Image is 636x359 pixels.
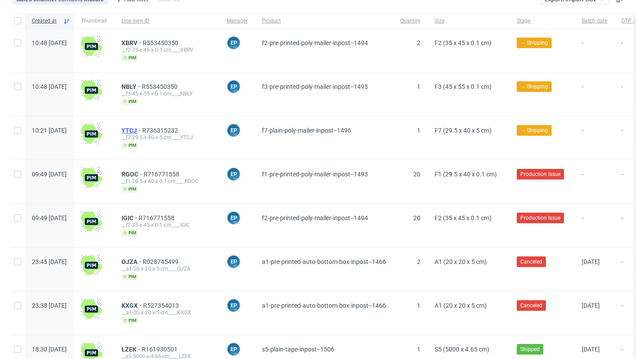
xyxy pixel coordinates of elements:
[413,171,420,178] span: 20
[32,127,67,134] span: 10:21 [DATE]
[32,302,67,309] span: 23:38 [DATE]
[435,346,489,353] span: S5 (5000 x 4.65 cm)
[582,83,607,105] span: -
[121,346,142,353] a: LZEK
[121,265,212,272] div: __a1-20-x-20-x-5-cm____OJZA
[227,256,240,268] figcaption: EP
[121,54,138,61] span: pim
[262,17,386,25] span: Product
[417,83,420,90] span: 1
[121,46,212,53] div: __f2-35-x-45-x-0-1-cm____XBRV
[32,39,67,46] span: 10:48 [DATE]
[227,124,240,137] figcaption: EP
[143,302,181,309] a: R527354013
[520,258,542,266] span: Canceled
[121,39,143,46] a: XBRV
[121,98,138,105] span: pim
[582,17,607,25] span: Batch date
[435,214,492,222] span: F2 (35 x 45 x 0.1 cm)
[81,123,102,145] img: wHgJFi1I6lmhQAAAABJRU5ErkJggg==
[142,83,179,90] a: R553450350
[435,39,492,46] span: F2 (35 x 45 x 0.1 cm)
[227,299,240,312] figcaption: EP
[227,343,240,355] figcaption: EP
[227,80,240,93] figcaption: EP
[262,302,386,309] span: a1-pre-printed-auto-bottom-box-inpost--1466
[417,127,420,134] span: 1
[262,258,386,265] span: a1-pre-printed-auto-bottom-box-inpost--1466
[143,39,180,46] a: R553450350
[32,346,67,353] span: 18:30 [DATE]
[417,302,420,309] span: 1
[121,142,138,149] span: pim
[520,83,548,91] span: → Shipping
[142,346,179,353] a: R161930501
[517,17,568,25] span: Stage
[121,186,138,193] span: pim
[227,17,248,25] span: Manager
[32,17,60,25] span: Created at
[142,127,180,134] a: R736315232
[417,258,420,265] span: 2
[435,171,497,178] span: F1 (29.5 x 40 x 0.1 cm)
[121,258,143,265] a: OJZA
[32,214,67,222] span: 09:49 [DATE]
[139,214,176,222] a: R716771558
[227,168,240,180] figcaption: EP
[582,171,607,193] span: -
[435,302,487,309] span: A1 (20 x 20 x 5 cm)
[121,83,142,90] span: NBLY
[121,171,144,178] a: RGOC
[417,346,420,353] span: 1
[262,171,368,178] span: f1-pre-printed-poly-mailer-inpost--1493
[32,171,67,178] span: 09:49 [DATE]
[81,17,107,25] span: Thumbnail
[121,309,212,316] div: __a1-20-x-20-x-5-cm____KXGX
[121,17,212,25] span: Line item ID
[582,127,607,149] span: -
[121,229,138,237] span: pim
[582,214,607,237] span: -
[520,170,560,178] span: Production Issue
[32,258,67,265] span: 23:45 [DATE]
[520,39,548,47] span: → Shipping
[81,167,102,188] img: wHgJFi1I6lmhQAAAABJRU5ErkJggg==
[121,302,143,309] a: KXGX
[417,39,420,46] span: 2
[121,127,142,134] a: YTCJ
[262,127,351,134] span: f7-plain-poly-mailer-inpost--1496
[582,302,600,309] span: [DATE]
[520,302,542,309] span: Canceled
[435,17,503,25] span: Size
[582,39,607,61] span: -
[520,345,540,353] span: Shipped
[121,178,212,185] div: __f1-29-5-x-40-x-0-1-cm____RGOC
[582,258,600,265] span: [DATE]
[520,214,560,222] span: Production Issue
[121,214,139,222] span: IGIC
[81,36,102,57] img: wHgJFi1I6lmhQAAAABJRU5ErkJggg==
[520,126,548,134] span: → Shipping
[262,346,334,353] span: s5-plain-tape-inpost--1506
[81,298,102,320] img: wHgJFi1I6lmhQAAAABJRU5ErkJggg==
[435,258,487,265] span: A1 (20 x 20 x 5 cm)
[143,258,180,265] a: R028745499
[81,80,102,101] img: wHgJFi1I6lmhQAAAABJRU5ErkJggg==
[121,90,212,97] div: __f3-45-x-55-x-0-1-cm____NBLY
[227,212,240,224] figcaption: EP
[262,39,368,46] span: f2-pre-printed-poly-mailer-inpost--1494
[435,127,492,134] span: F7 (29.5 x 40 x 5 cm)
[144,171,181,178] span: R716771558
